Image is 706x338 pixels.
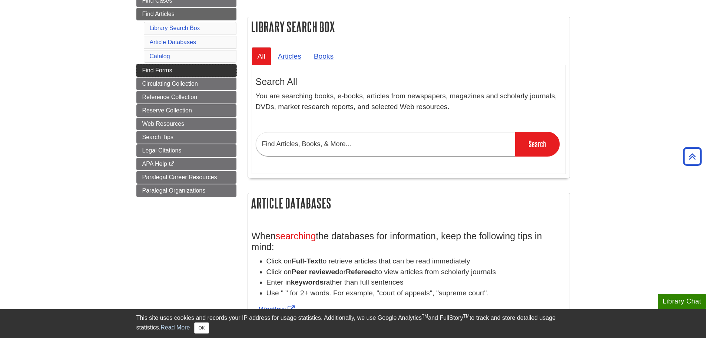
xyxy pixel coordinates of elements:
a: All [252,47,271,65]
button: Library Chat [658,294,706,309]
a: Find Forms [136,64,236,77]
h3: Search All [256,76,562,87]
a: APA Help [136,158,236,170]
i: This link opens in a new window [169,162,175,167]
a: Paralegal Career Resources [136,171,236,184]
sup: TM [463,314,470,319]
span: Find Forms [142,67,172,73]
a: Articles [272,47,307,65]
input: Search [515,132,560,156]
button: Close [194,322,209,334]
strong: Peer reviewed [292,268,339,276]
sup: TM [422,314,428,319]
span: APA Help [142,161,167,167]
a: Link opens in new window [259,305,296,313]
a: Search Tips [136,131,236,144]
span: Paralegal Organizations [142,187,206,194]
span: Reserve Collection [142,107,192,114]
a: Reference Collection [136,91,236,104]
strong: Full-Text [292,257,321,265]
div: This site uses cookies and records your IP address for usage statistics. Additionally, we use Goo... [136,314,570,334]
a: Circulating Collection [136,78,236,90]
a: Books [308,47,339,65]
li: Click on or to view articles from scholarly journals [266,267,566,278]
span: Legal Citations [142,147,182,154]
li: Click on to retrieve articles that can be read immediately [266,256,566,267]
a: Catalog [150,53,170,59]
h2: Library Search Box [248,17,570,37]
a: Find Articles [136,8,236,20]
a: Library Search Box [150,25,200,31]
span: searching [276,231,316,241]
input: Find Articles, Books, & More... [256,132,515,156]
h2: Article Databases [248,193,570,213]
a: Web Resources [136,118,236,130]
span: Circulating Collection [142,81,198,87]
li: Enter in rather than full sentences [266,277,566,288]
span: Find Articles [142,11,175,17]
span: Search Tips [142,134,173,140]
a: Article Databases [150,39,196,45]
span: Paralegal Career Resources [142,174,217,180]
a: Paralegal Organizations [136,184,236,197]
a: Back to Top [680,151,704,161]
a: Legal Citations [136,144,236,157]
span: Web Resources [142,121,185,127]
h3: When the databases for information, keep the following tips in mind: [252,231,566,252]
a: Read More [160,324,190,331]
span: Reference Collection [142,94,198,100]
p: You are searching books, e-books, articles from newspapers, magazines and scholarly journals, DVD... [256,91,562,112]
li: Use " " for 2+ words. For example, "court of appeals", "supreme court". [266,288,566,299]
a: Reserve Collection [136,104,236,117]
strong: keywords [291,278,324,286]
strong: Refereed [346,268,376,276]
